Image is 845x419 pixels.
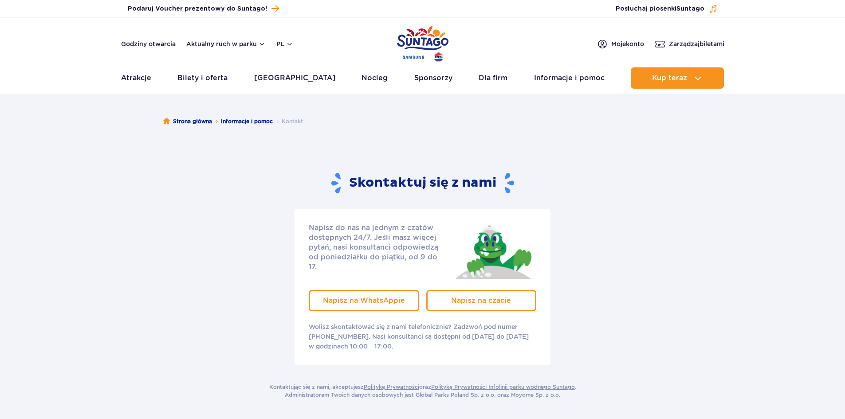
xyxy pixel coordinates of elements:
a: Informacje i pomoc [534,67,605,89]
a: Atrakcje [121,67,151,89]
span: Suntago [676,6,704,12]
li: Kontakt [273,117,303,126]
a: Nocleg [362,67,388,89]
button: Aktualny ruch w parku [186,40,266,47]
span: Zarządzaj biletami [669,39,724,48]
p: Kontaktując się z nami, akceptujesz oraz . Administratorem Twoich danych osobowych jest Global Pa... [269,383,576,399]
a: Informacje i pomoc [221,117,273,126]
span: Moje konto [611,39,644,48]
span: Podaruj Voucher prezentowy do Suntago! [128,4,267,13]
a: Napisz na WhatsAppie [309,290,419,311]
a: [GEOGRAPHIC_DATA] [254,67,335,89]
a: Godziny otwarcia [121,39,176,48]
span: Posłuchaj piosenki [616,4,704,13]
a: Politykę Prywatności Infolinii parku wodnego Suntago [431,384,575,390]
span: Napisz na WhatsAppie [323,296,405,305]
span: Napisz na czacie [451,296,511,305]
a: Podaruj Voucher prezentowy do Suntago! [128,3,279,15]
h2: Skontaktuj się z nami [331,172,514,195]
p: Wolisz skontaktować się z nami telefonicznie? Zadzwoń pod numer [PHONE_NUMBER]. Nasi konsultanci ... [309,322,536,351]
a: Park of Poland [397,22,448,63]
a: Politykę Prywatności [364,384,419,390]
p: Napisz do nas na jednym z czatów dostępnych 24/7. Jeśli masz więcej pytań, nasi konsultanci odpow... [309,223,447,272]
a: Sponsorzy [414,67,452,89]
span: Kup teraz [652,74,687,82]
button: Posłuchaj piosenkiSuntago [616,4,718,13]
button: Kup teraz [631,67,724,89]
a: Napisz na czacie [426,290,537,311]
a: Mojekonto [597,39,644,49]
a: Dla firm [479,67,507,89]
a: Zarządzajbiletami [655,39,724,49]
button: pl [276,39,293,48]
img: Jay [450,223,536,279]
a: Bilety i oferta [177,67,228,89]
a: Strona główna [163,117,212,126]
